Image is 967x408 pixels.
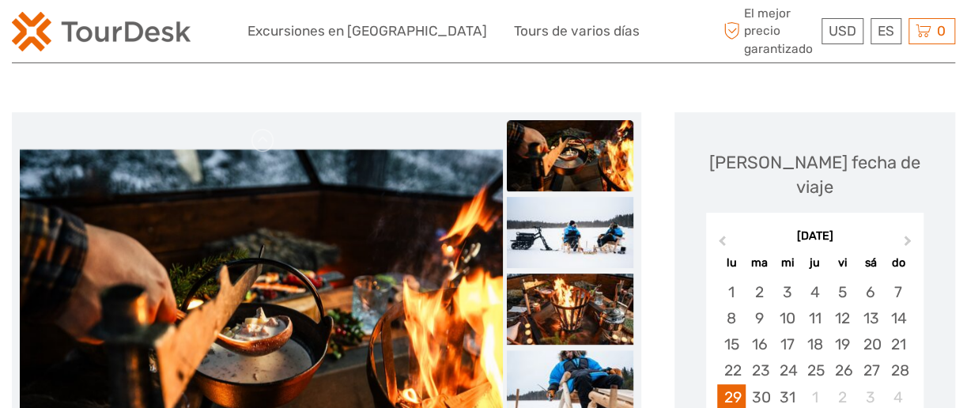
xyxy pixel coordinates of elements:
[717,357,745,383] div: Choose lunes, 22 de diciembre de 2025
[884,279,912,305] div: Choose domingo, 7 de diciembre de 2025
[884,252,912,274] div: do
[856,279,884,305] div: Choose sábado, 6 de diciembre de 2025
[884,331,912,357] div: Choose domingo, 21 de diciembre de 2025
[507,197,633,268] img: 165b588c7baf4d36a32947a3f0308810_slider_thumbnail.jpg
[12,12,191,51] img: 2254-3441b4b5-4e5f-4d00-b396-31f1d84a6ebf_logo_small.png
[856,252,884,274] div: sá
[773,305,801,331] div: Choose miércoles, 10 de diciembre de 2025
[801,357,829,383] div: Choose jueves, 25 de diciembre de 2025
[884,305,912,331] div: Choose domingo, 14 de diciembre de 2025
[829,23,856,39] span: USD
[708,232,733,258] button: Previous Month
[829,331,856,357] div: Choose viernes, 19 de diciembre de 2025
[856,357,884,383] div: Choose sábado, 27 de diciembre de 2025
[717,279,745,305] div: Choose lunes, 1 de diciembre de 2025
[507,120,633,191] img: 2fa929ec19e24e1bbbcd99e037a6163e_slider_thumbnail.jpg
[706,229,924,245] div: [DATE]
[746,305,773,331] div: Choose martes, 9 de diciembre de 2025
[773,331,801,357] div: Choose miércoles, 17 de diciembre de 2025
[746,357,773,383] div: Choose martes, 23 de diciembre de 2025
[829,279,856,305] div: Choose viernes, 5 de diciembre de 2025
[773,357,801,383] div: Choose miércoles, 24 de diciembre de 2025
[690,150,939,200] div: [PERSON_NAME] fecha de viaje
[746,331,773,357] div: Choose martes, 16 de diciembre de 2025
[717,252,745,274] div: lu
[856,305,884,331] div: Choose sábado, 13 de diciembre de 2025
[935,23,948,39] span: 0
[746,252,773,274] div: ma
[247,20,487,43] a: Excursiones en [GEOGRAPHIC_DATA]
[773,252,801,274] div: mi
[22,28,179,40] p: We're away right now. Please check back later!
[514,20,640,43] a: Tours de varios días
[829,305,856,331] div: Choose viernes, 12 de diciembre de 2025
[801,279,829,305] div: Choose jueves, 4 de diciembre de 2025
[717,305,745,331] div: Choose lunes, 8 de diciembre de 2025
[717,331,745,357] div: Choose lunes, 15 de diciembre de 2025
[801,252,829,274] div: ju
[801,331,829,357] div: Choose jueves, 18 de diciembre de 2025
[182,25,201,43] button: Open LiveChat chat widget
[773,279,801,305] div: Choose miércoles, 3 de diciembre de 2025
[829,252,856,274] div: vi
[829,357,856,383] div: Choose viernes, 26 de diciembre de 2025
[884,357,912,383] div: Choose domingo, 28 de diciembre de 2025
[856,331,884,357] div: Choose sábado, 20 de diciembre de 2025
[897,232,922,258] button: Next Month
[871,18,901,44] div: ES
[720,5,818,58] span: El mejor precio garantizado
[801,305,829,331] div: Choose jueves, 11 de diciembre de 2025
[746,279,773,305] div: Choose martes, 2 de diciembre de 2025
[507,274,633,345] img: ec6c5bbd7ee147b9b9db7604dc7494da_slider_thumbnail.jpg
